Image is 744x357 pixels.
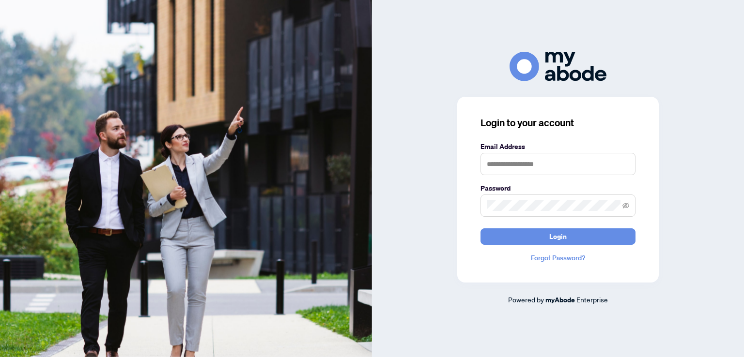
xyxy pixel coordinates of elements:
a: myAbode [545,295,575,305]
span: Enterprise [576,295,608,304]
button: Login [480,228,635,245]
span: eye-invisible [622,202,629,209]
img: ma-logo [510,52,606,81]
label: Email Address [480,141,635,152]
label: Password [480,183,635,193]
a: Forgot Password? [480,253,635,263]
span: Login [549,229,567,244]
h3: Login to your account [480,116,635,130]
span: Powered by [508,295,544,304]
